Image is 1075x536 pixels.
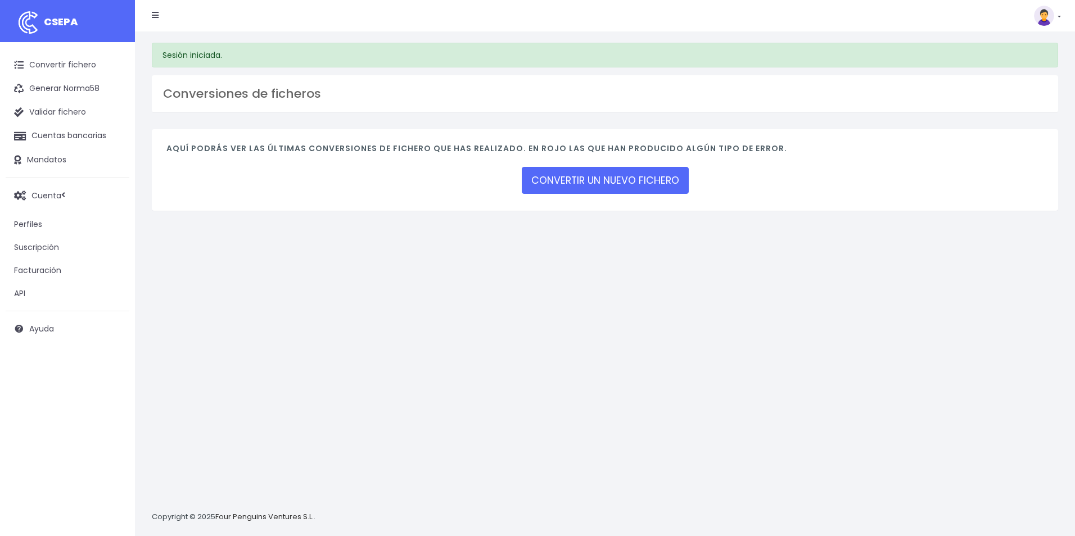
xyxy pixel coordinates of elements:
p: Copyright © 2025 . [152,511,315,523]
h4: Aquí podrás ver las últimas conversiones de fichero que has realizado. En rojo las que han produc... [166,144,1044,159]
span: CSEPA [44,15,78,29]
a: Perfiles [6,213,129,236]
span: Ayuda [29,323,54,334]
a: Suscripción [6,236,129,259]
a: Cuentas bancarias [6,124,129,148]
span: Cuenta [31,189,61,201]
a: Ayuda [6,317,129,340]
img: profile [1034,6,1054,26]
a: Validar fichero [6,101,129,124]
a: Four Penguins Ventures S.L. [215,511,314,522]
a: Cuenta [6,184,129,207]
a: Generar Norma58 [6,77,129,101]
h3: Conversiones de ficheros [163,87,1047,101]
a: Convertir fichero [6,53,129,77]
img: logo [14,8,42,37]
a: Mandatos [6,148,129,172]
a: Facturación [6,259,129,282]
a: CONVERTIR UN NUEVO FICHERO [522,167,689,194]
a: API [6,282,129,305]
div: Sesión iniciada. [152,43,1058,67]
